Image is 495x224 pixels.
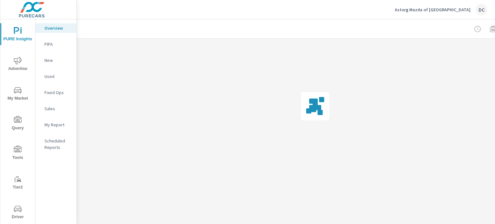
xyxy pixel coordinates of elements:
[35,136,76,152] div: Scheduled Reports
[35,23,76,33] div: Overview
[35,88,76,97] div: Fixed Ops
[395,7,471,13] p: Astorg Mazda of [GEOGRAPHIC_DATA]
[2,146,33,161] span: Tools
[44,105,71,112] p: Sales
[2,116,33,132] span: Query
[35,72,76,81] div: Used
[2,57,33,73] span: Advertise
[2,175,33,191] span: Tier2
[44,73,71,80] p: Used
[35,104,76,113] div: Sales
[35,120,76,130] div: My Report
[35,39,76,49] div: PIPA
[2,86,33,102] span: My Market
[44,25,71,31] p: Overview
[2,205,33,221] span: Driver
[44,57,71,63] p: New
[44,122,71,128] p: My Report
[44,138,71,151] p: Scheduled Reports
[44,89,71,96] p: Fixed Ops
[44,41,71,47] p: PIPA
[476,4,487,15] div: DC
[2,27,33,43] span: PURE Insights
[35,55,76,65] div: New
